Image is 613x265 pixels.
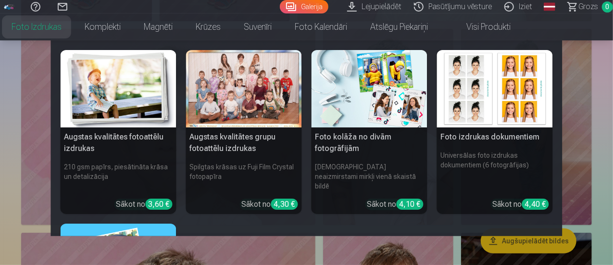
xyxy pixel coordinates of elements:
[4,4,14,10] img: /fa1
[312,50,427,214] a: Foto kolāža no divām fotogrāfijāmFoto kolāža no divām fotogrāfijām[DEMOGRAPHIC_DATA] neaizmirstam...
[61,50,176,214] a: Augstas kvalitātes fotoattēlu izdrukasAugstas kvalitātes fotoattēlu izdrukas210 gsm papīrs, piesā...
[186,158,302,195] h6: Spilgtas krāsas uz Fuji Film Crystal fotopapīra
[437,127,553,147] h5: Foto izdrukas dokumentiem
[367,199,424,210] div: Sākot no
[437,147,553,195] h6: Universālas foto izdrukas dokumentiem (6 fotogrāfijas)
[312,50,427,127] img: Foto kolāža no divām fotogrāfijām
[397,199,424,210] div: 4,10 €
[73,13,132,40] a: Komplekti
[312,127,427,158] h5: Foto kolāža no divām fotogrāfijām
[184,13,232,40] a: Krūzes
[522,199,549,210] div: 4,40 €
[437,50,553,214] a: Foto izdrukas dokumentiemFoto izdrukas dokumentiemUniversālas foto izdrukas dokumentiem (6 fotogr...
[232,13,283,40] a: Suvenīri
[242,199,298,210] div: Sākot no
[186,50,302,214] a: Augstas kvalitātes grupu fotoattēlu izdrukasSpilgtas krāsas uz Fuji Film Crystal fotopapīraSākot ...
[437,50,553,127] img: Foto izdrukas dokumentiem
[312,158,427,195] h6: [DEMOGRAPHIC_DATA] neaizmirstami mirkļi vienā skaistā bildē
[186,127,302,158] h5: Augstas kvalitātes grupu fotoattēlu izdrukas
[61,50,176,127] img: Augstas kvalitātes fotoattēlu izdrukas
[61,127,176,158] h5: Augstas kvalitātes fotoattēlu izdrukas
[132,13,184,40] a: Magnēti
[271,199,298,210] div: 4,30 €
[61,158,176,195] h6: 210 gsm papīrs, piesātināta krāsa un detalizācija
[602,1,613,13] span: 0
[283,13,359,40] a: Foto kalendāri
[116,199,173,210] div: Sākot no
[146,199,173,210] div: 3,60 €
[359,13,439,40] a: Atslēgu piekariņi
[439,13,522,40] a: Visi produkti
[493,199,549,210] div: Sākot no
[578,1,598,13] span: Grozs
